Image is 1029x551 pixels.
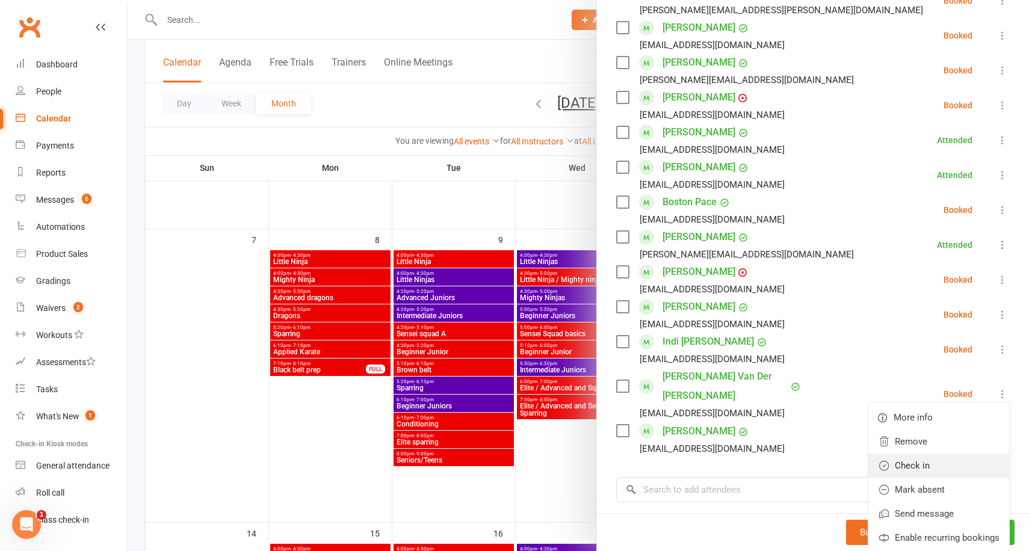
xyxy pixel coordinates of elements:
[944,275,972,284] div: Booked
[36,222,85,232] div: Automations
[640,351,785,367] div: [EMAIL_ADDRESS][DOMAIN_NAME]
[640,142,785,158] div: [EMAIL_ADDRESS][DOMAIN_NAME]
[14,12,45,42] a: Clubworx
[36,60,78,69] div: Dashboard
[36,515,89,525] div: Class check-in
[944,345,972,354] div: Booked
[36,87,61,96] div: People
[944,206,972,214] div: Booked
[16,51,127,78] a: Dashboard
[937,136,972,144] div: Attended
[944,101,972,109] div: Booked
[16,268,127,295] a: Gradings
[663,18,735,37] a: [PERSON_NAME]
[663,332,754,351] a: Indi [PERSON_NAME]
[640,2,923,18] div: [PERSON_NAME][EMAIL_ADDRESS][PERSON_NAME][DOMAIN_NAME]
[36,357,96,367] div: Assessments
[868,405,1009,429] a: More info
[85,410,95,420] span: 1
[663,227,735,247] a: [PERSON_NAME]
[944,66,972,75] div: Booked
[16,132,127,159] a: Payments
[616,477,1010,502] input: Search to add attendees
[663,367,788,405] a: [PERSON_NAME] Van Der [PERSON_NAME]
[36,168,66,177] div: Reports
[663,192,717,212] a: Boston Pace
[16,186,127,214] a: Messages 6
[640,107,785,123] div: [EMAIL_ADDRESS][DOMAIN_NAME]
[663,123,735,142] a: [PERSON_NAME]
[16,506,127,534] a: Class kiosk mode
[36,114,71,123] div: Calendar
[663,53,735,72] a: [PERSON_NAME]
[894,410,933,425] span: More info
[663,158,735,177] a: [PERSON_NAME]
[36,141,74,150] div: Payments
[640,316,785,332] div: [EMAIL_ADDRESS][DOMAIN_NAME]
[640,405,785,421] div: [EMAIL_ADDRESS][DOMAIN_NAME]
[37,510,46,520] span: 1
[16,452,127,479] a: General attendance kiosk mode
[937,241,972,249] div: Attended
[944,310,972,319] div: Booked
[16,159,127,186] a: Reports
[36,384,58,394] div: Tasks
[16,376,127,403] a: Tasks
[16,403,127,430] a: What's New1
[16,479,127,506] a: Roll call
[16,78,127,105] a: People
[868,526,1009,550] a: Enable recurring bookings
[640,441,785,457] div: [EMAIL_ADDRESS][DOMAIN_NAME]
[36,488,64,497] div: Roll call
[944,390,972,398] div: Booked
[16,241,127,268] a: Product Sales
[16,349,127,376] a: Assessments
[868,454,1009,478] a: Check in
[16,105,127,132] a: Calendar
[82,194,91,204] span: 6
[16,322,127,349] a: Workouts
[663,422,735,441] a: [PERSON_NAME]
[640,282,785,297] div: [EMAIL_ADDRESS][DOMAIN_NAME]
[663,297,735,316] a: [PERSON_NAME]
[36,411,79,421] div: What's New
[73,302,83,312] span: 2
[36,330,72,340] div: Workouts
[640,37,785,53] div: [EMAIL_ADDRESS][DOMAIN_NAME]
[36,303,66,313] div: Waivers
[16,214,127,241] a: Automations
[868,429,1009,454] a: Remove
[663,88,735,107] a: [PERSON_NAME]
[36,461,110,470] div: General attendance
[868,478,1009,502] a: Mark absent
[944,31,972,40] div: Booked
[36,249,88,259] div: Product Sales
[640,177,785,192] div: [EMAIL_ADDRESS][DOMAIN_NAME]
[12,510,41,539] iframe: Intercom live chat
[640,212,785,227] div: [EMAIL_ADDRESS][DOMAIN_NAME]
[36,195,74,205] div: Messages
[640,247,854,262] div: [PERSON_NAME][EMAIL_ADDRESS][DOMAIN_NAME]
[663,262,735,282] a: [PERSON_NAME]
[937,171,972,179] div: Attended
[640,72,854,88] div: [PERSON_NAME][EMAIL_ADDRESS][DOMAIN_NAME]
[868,502,1009,526] a: Send message
[16,295,127,322] a: Waivers 2
[846,520,950,545] button: Bulk add attendees
[36,276,70,286] div: Gradings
